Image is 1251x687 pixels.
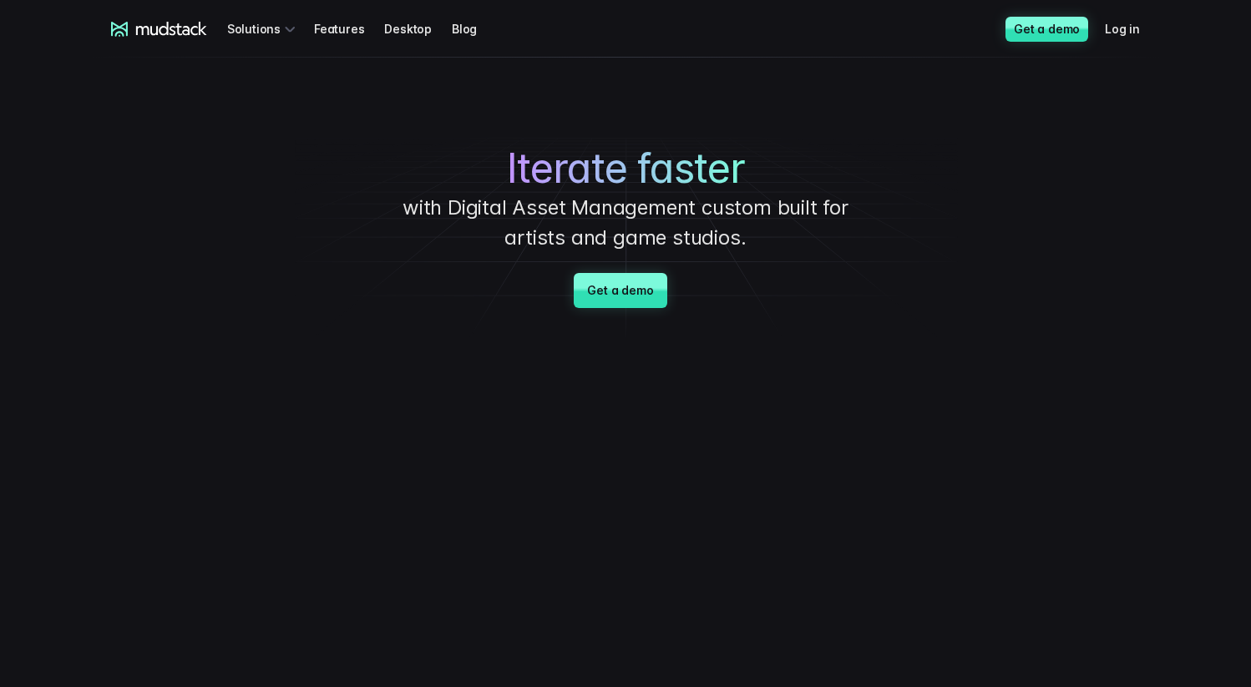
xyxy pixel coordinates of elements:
[375,193,876,253] p: with Digital Asset Management custom built for artists and game studios.
[384,13,452,44] a: Desktop
[314,13,384,44] a: Features
[111,22,207,37] a: mudstack logo
[507,144,745,193] span: Iterate faster
[1005,17,1088,42] a: Get a demo
[574,273,666,308] a: Get a demo
[452,13,497,44] a: Blog
[1105,13,1160,44] a: Log in
[227,13,301,44] div: Solutions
